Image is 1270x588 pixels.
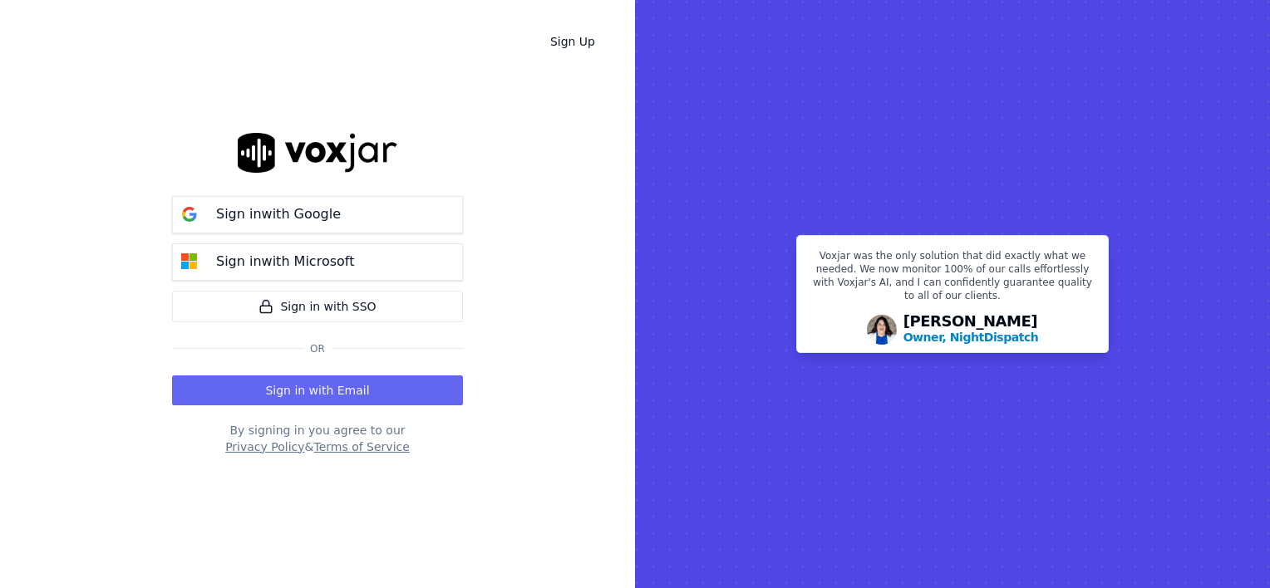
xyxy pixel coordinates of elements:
p: Sign in with Google [216,204,341,224]
button: Sign in with Email [172,375,463,405]
img: google Sign in button [173,198,206,231]
p: Sign in with Microsoft [216,252,354,272]
a: Sign in with SSO [172,291,463,322]
p: Owner, NightDispatch [903,329,1039,345]
button: Terms of Service [313,439,409,455]
img: microsoft Sign in button [173,245,206,278]
img: logo [238,133,397,172]
button: Privacy Policy [225,439,304,455]
img: Avatar [867,315,897,345]
span: Or [303,342,332,355]
p: Voxjar was the only solution that did exactly what we needed. We now monitor 100% of our calls ef... [807,249,1098,309]
div: [PERSON_NAME] [903,314,1039,345]
button: Sign inwith Microsoft [172,243,463,281]
a: Sign Up [537,27,608,56]
button: Sign inwith Google [172,196,463,233]
div: By signing in you agree to our & [172,422,463,455]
